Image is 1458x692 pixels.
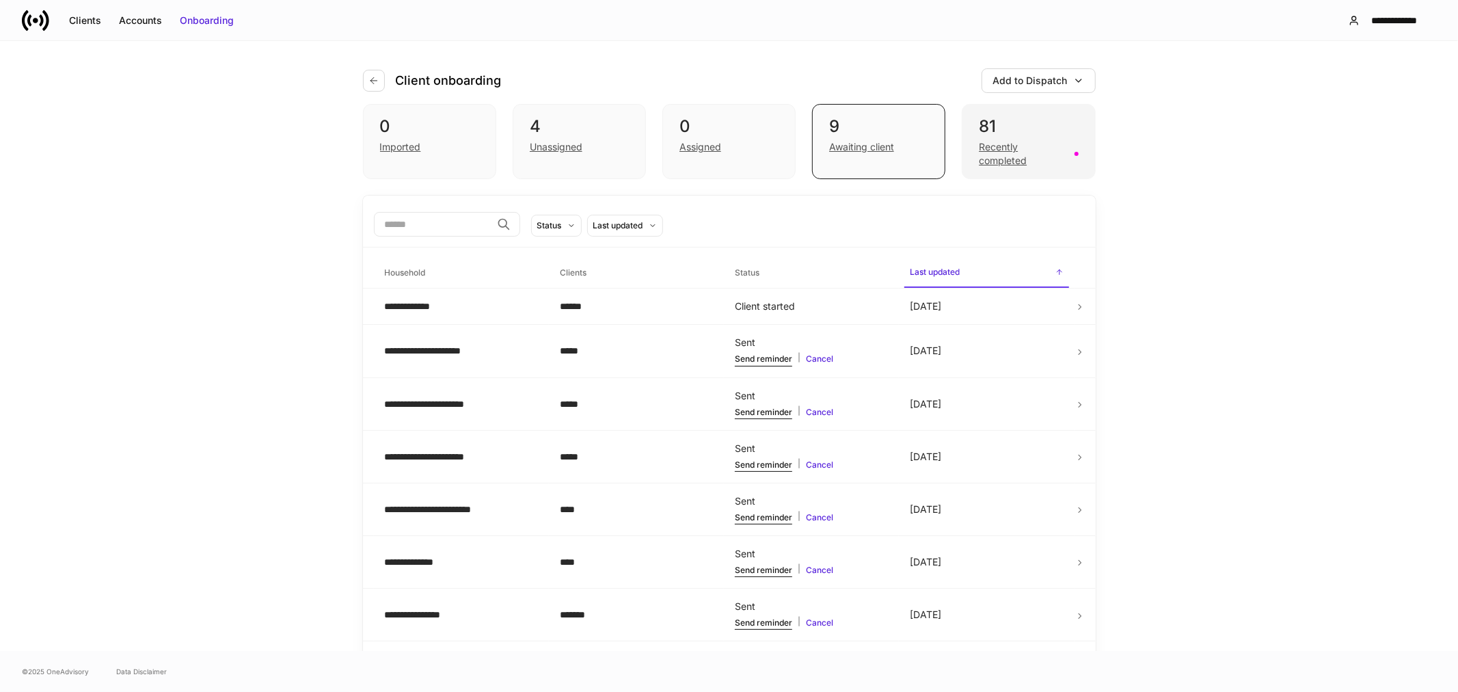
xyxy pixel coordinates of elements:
button: Onboarding [171,10,243,31]
button: Send reminder [735,511,792,524]
div: | [735,563,888,577]
button: Send reminder [735,352,792,366]
span: © 2025 OneAdvisory [22,666,89,677]
button: Cancel [806,616,833,630]
div: Imported [380,140,421,154]
button: Cancel [806,405,833,419]
td: [DATE] [899,325,1074,377]
td: [DATE] [899,289,1074,325]
div: Status [537,219,562,232]
div: 4 [530,116,629,137]
div: 81 [979,116,1078,137]
div: Add to Dispatch [993,74,1068,88]
span: Clients [554,259,718,287]
button: Cancel [806,511,833,524]
div: Sent [735,442,888,455]
button: Cancel [806,458,833,472]
button: Last updated [587,215,663,237]
h6: Status [735,266,759,279]
td: [DATE] [899,536,1074,589]
div: Onboarding [180,14,234,27]
div: Clients [69,14,101,27]
div: 9Awaiting client [812,104,945,179]
td: [DATE] [899,377,1074,430]
button: Add to Dispatch [982,68,1096,93]
div: 81Recently completed [962,104,1095,179]
td: [DATE] [899,430,1074,483]
button: Cancel [806,563,833,577]
div: 0Imported [363,104,496,179]
div: 0 [380,116,479,137]
button: Send reminder [735,458,792,472]
button: Send reminder [735,405,792,419]
div: Sent [735,389,888,403]
div: Accounts [119,14,162,27]
span: Last updated [904,258,1068,288]
button: Send reminder [735,563,792,577]
td: [DATE] [899,589,1074,641]
div: Last updated [593,219,643,232]
h6: Household [385,266,426,279]
div: Sent [735,600,888,613]
td: [DATE] [899,483,1074,535]
div: 9 [829,116,928,137]
button: Clients [60,10,110,31]
div: | [735,352,888,366]
button: Send reminder [735,616,792,630]
button: Accounts [110,10,171,31]
div: Sent [735,494,888,508]
h6: Clients [560,266,586,279]
div: Recently completed [979,140,1066,168]
button: Cancel [806,352,833,366]
div: Awaiting client [829,140,894,154]
div: | [735,511,888,524]
div: 0Assigned [662,104,796,179]
div: Sent [735,336,888,349]
span: Status [729,259,893,287]
div: | [735,616,888,630]
h4: Client onboarding [396,72,502,89]
a: Data Disclaimer [116,666,167,677]
td: Client started [724,289,899,325]
button: Status [531,215,582,237]
div: | [735,405,888,419]
div: Sent [735,547,888,561]
div: Unassigned [530,140,582,154]
div: 4Unassigned [513,104,646,179]
div: 0 [679,116,779,137]
div: | [735,458,888,472]
h6: Last updated [910,265,960,278]
div: Assigned [679,140,721,154]
span: Household [379,259,543,287]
